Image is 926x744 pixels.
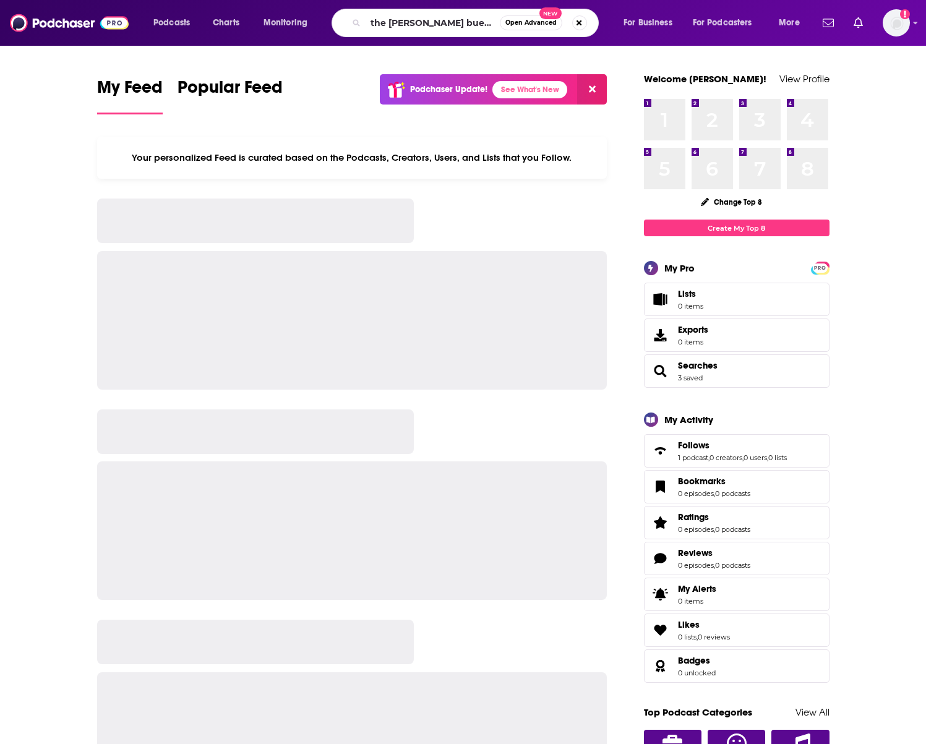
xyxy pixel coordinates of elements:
[213,14,239,32] span: Charts
[678,476,750,487] a: Bookmarks
[492,81,567,98] a: See What's New
[678,619,700,630] span: Likes
[678,288,703,299] span: Lists
[678,453,708,462] a: 1 podcast
[410,84,487,95] p: Podchaser Update!
[97,77,163,114] a: My Feed
[818,12,839,33] a: Show notifications dropdown
[900,9,910,19] svg: Add a profile image
[678,669,716,677] a: 0 unlocked
[693,194,770,210] button: Change Top 8
[779,73,830,85] a: View Profile
[768,453,787,462] a: 0 lists
[624,14,672,32] span: For Business
[678,583,716,594] span: My Alerts
[678,655,716,666] a: Badges
[714,561,715,570] span: ,
[742,453,744,462] span: ,
[255,13,324,33] button: open menu
[883,9,910,36] span: Logged in as evankrask
[644,542,830,575] span: Reviews
[648,362,673,380] a: Searches
[644,434,830,468] span: Follows
[97,77,163,105] span: My Feed
[644,73,766,85] a: Welcome [PERSON_NAME]!
[714,489,715,498] span: ,
[648,514,673,531] a: Ratings
[678,511,750,523] a: Ratings
[678,619,730,630] a: Likes
[678,561,714,570] a: 0 episodes
[644,614,830,647] span: Likes
[678,633,697,641] a: 0 lists
[883,9,910,36] button: Show profile menu
[678,511,709,523] span: Ratings
[813,263,828,273] span: PRO
[366,13,500,33] input: Search podcasts, credits, & more...
[678,547,713,558] span: Reviews
[343,9,611,37] div: Search podcasts, credits, & more...
[678,338,708,346] span: 0 items
[644,649,830,683] span: Badges
[264,14,307,32] span: Monitoring
[678,302,703,310] span: 0 items
[539,7,562,19] span: New
[500,15,562,30] button: Open AdvancedNew
[648,622,673,639] a: Likes
[693,14,752,32] span: For Podcasters
[714,525,715,534] span: ,
[715,525,750,534] a: 0 podcasts
[678,476,726,487] span: Bookmarks
[648,291,673,308] span: Lists
[648,442,673,460] a: Follows
[644,220,830,236] a: Create My Top 8
[648,657,673,675] a: Badges
[145,13,206,33] button: open menu
[883,9,910,36] img: User Profile
[648,550,673,567] a: Reviews
[779,14,800,32] span: More
[813,263,828,272] a: PRO
[708,453,710,462] span: ,
[664,414,713,425] div: My Activity
[664,262,695,274] div: My Pro
[678,525,714,534] a: 0 episodes
[685,13,770,33] button: open menu
[644,354,830,388] span: Searches
[710,453,742,462] a: 0 creators
[644,578,830,611] a: My Alerts
[644,283,830,316] a: Lists
[795,706,830,718] a: View All
[715,561,750,570] a: 0 podcasts
[744,453,767,462] a: 0 users
[644,706,752,718] a: Top Podcast Categories
[153,14,190,32] span: Podcasts
[97,137,607,179] div: Your personalized Feed is curated based on the Podcasts, Creators, Users, and Lists that you Follow.
[678,440,710,451] span: Follows
[648,586,673,603] span: My Alerts
[644,470,830,503] span: Bookmarks
[205,13,247,33] a: Charts
[767,453,768,462] span: ,
[678,547,750,558] a: Reviews
[678,489,714,498] a: 0 episodes
[715,489,750,498] a: 0 podcasts
[10,11,129,35] img: Podchaser - Follow, Share and Rate Podcasts
[678,597,716,605] span: 0 items
[697,633,698,641] span: ,
[678,440,787,451] a: Follows
[678,655,710,666] span: Badges
[648,327,673,344] span: Exports
[178,77,283,114] a: Popular Feed
[644,506,830,539] span: Ratings
[849,12,868,33] a: Show notifications dropdown
[678,374,703,382] a: 3 saved
[678,360,718,371] a: Searches
[698,633,730,641] a: 0 reviews
[678,324,708,335] span: Exports
[770,13,815,33] button: open menu
[648,478,673,495] a: Bookmarks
